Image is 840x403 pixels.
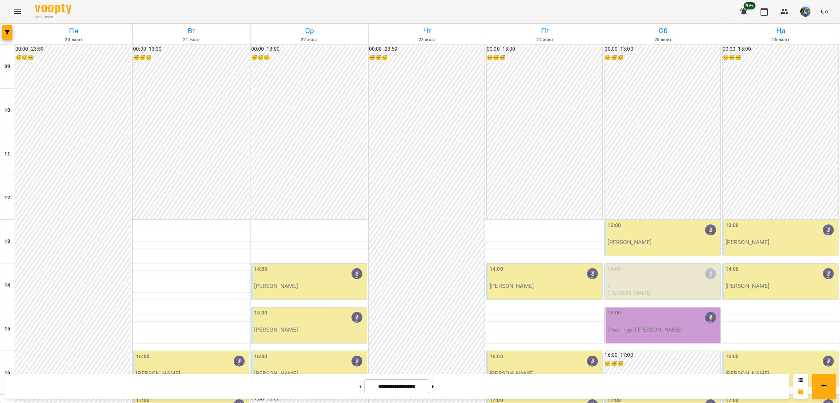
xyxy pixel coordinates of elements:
[16,25,131,36] h6: Пн
[9,3,26,20] button: Menu
[823,224,834,235] img: Ярослав
[254,353,268,361] label: 16:00
[607,222,621,230] label: 13:00
[351,356,362,367] img: Ярослав
[351,312,362,323] img: Ярослав
[4,281,10,289] h6: 14
[726,222,739,230] label: 13:00
[251,54,367,62] h6: 😴😴😴
[605,25,720,36] h6: Сб
[133,54,249,62] h6: 😴😴😴
[252,25,367,36] h6: Ср
[821,8,828,15] span: UA
[351,268,362,279] img: Ярослав
[723,25,839,36] h6: Нд
[252,36,367,43] h6: 22 жовт
[490,283,534,289] p: [PERSON_NAME]
[4,150,10,158] h6: 11
[4,325,10,333] h6: 15
[723,36,839,43] h6: 26 жовт
[251,45,367,53] h6: 00:00 - 13:00
[607,265,621,273] label: 14:00
[134,25,249,36] h6: Вт
[487,54,602,62] h6: 😴😴😴
[726,239,770,245] p: [PERSON_NAME]
[254,265,268,273] label: 14:00
[134,36,249,43] h6: 21 жовт
[487,45,602,53] h6: 00:00 - 13:00
[4,194,10,202] h6: 12
[136,353,149,361] label: 16:00
[4,369,10,377] h6: 16
[15,45,131,53] h6: 00:00 - 23:59
[605,36,720,43] h6: 25 жовт
[823,356,834,367] img: Ярослав
[254,326,298,333] p: [PERSON_NAME]
[487,36,603,43] h6: 24 жовт
[726,353,739,361] label: 16:00
[370,25,485,36] h6: Чт
[607,239,652,245] p: [PERSON_NAME]
[607,309,621,317] label: 15:00
[604,54,720,62] h6: 😴😴😴
[800,7,810,17] img: 0fc4f9d522d3542c56c5d1a1096ba97a.jpg
[35,4,71,14] img: Voopty Logo
[705,224,716,235] img: Ярослав
[490,265,503,273] label: 14:00
[16,36,131,43] h6: 20 жовт
[607,326,682,333] p: [Рок - гурт] [PERSON_NAME]
[369,45,485,53] h6: 00:00 - 23:59
[726,283,770,289] p: [PERSON_NAME]
[4,238,10,246] h6: 13
[705,268,716,279] img: Ярослав
[254,309,268,317] label: 15:00
[607,283,719,289] p: 0
[487,25,603,36] h6: Пт
[133,45,249,53] h6: 00:00 - 13:00
[726,265,739,273] label: 14:00
[35,15,71,20] span: For Business
[818,5,831,18] button: UA
[705,312,716,323] img: Ярослав
[744,2,756,9] span: 99+
[604,45,720,53] h6: 00:00 - 13:00
[604,360,720,368] h6: 😴😴😴
[254,283,298,289] p: [PERSON_NAME]
[587,356,598,367] img: Ярослав
[490,353,503,361] label: 16:00
[4,106,10,114] h6: 10
[587,268,598,279] img: Ярослав
[823,268,834,279] img: Ярослав
[604,351,720,359] h6: 16:00 - 17:00
[234,356,245,367] img: Ярослав
[607,290,652,296] p: [PERSON_NAME]
[4,63,10,71] h6: 09
[15,54,131,62] h6: 😴😴😴
[370,36,485,43] h6: 23 жовт
[369,54,485,62] h6: 😴😴😴
[723,45,838,53] h6: 00:00 - 13:00
[723,54,838,62] h6: 😴😴😴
